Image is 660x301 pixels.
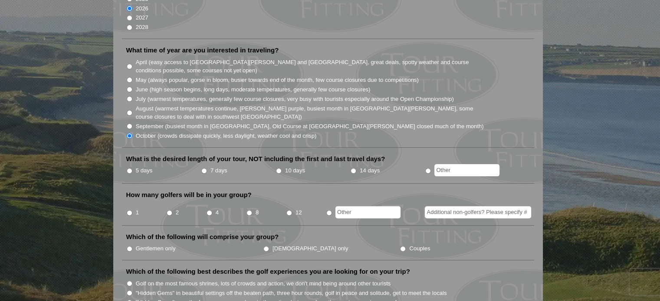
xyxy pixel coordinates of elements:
label: "Hidden Gems" in beautiful settings off the beaten path, three hour rounds, golf in peace and sol... [136,289,447,298]
label: October (crowds dissipate quickly, less daylight, weather cool and crisp) [136,132,317,140]
label: 2 [176,208,179,217]
label: How many golfers will be in your group? [126,191,252,199]
label: 2026 [136,4,148,13]
input: Other [335,206,401,218]
input: Additional non-golfers? Please specify # [425,206,531,218]
label: 2027 [136,13,148,22]
label: 4 [216,208,219,217]
label: Golf on the most famous shrines, lots of crowds and action, we don't mind being around other tour... [136,279,391,288]
label: 7 days [210,166,227,175]
label: Which of the following best describes the golf experiences you are looking for on your trip? [126,267,410,276]
label: August (warmest temperatures continue, [PERSON_NAME] purple, busiest month in [GEOGRAPHIC_DATA][P... [136,104,485,121]
label: June (high season begins, long days, moderate temperatures, generally few course closures) [136,85,371,94]
label: May (always popular, gorse in bloom, busier towards end of the month, few course closures due to ... [136,76,419,84]
label: 2028 [136,23,148,32]
label: 1 [136,208,139,217]
label: July (warmest temperatures, generally few course closures, very busy with tourists especially aro... [136,95,454,104]
label: April (easy access to [GEOGRAPHIC_DATA][PERSON_NAME] and [GEOGRAPHIC_DATA], great deals, spotty w... [136,58,485,75]
label: What time of year are you interested in traveling? [126,46,279,55]
input: Other [434,164,499,176]
label: Couples [409,244,430,253]
label: 10 days [285,166,305,175]
label: September (busiest month in [GEOGRAPHIC_DATA], Old Course at [GEOGRAPHIC_DATA][PERSON_NAME] close... [136,122,484,131]
label: Gentlemen only [136,244,176,253]
label: 14 days [360,166,380,175]
label: 5 days [136,166,153,175]
label: 12 [296,208,302,217]
label: What is the desired length of your tour, NOT including the first and last travel days? [126,155,385,163]
label: [DEMOGRAPHIC_DATA] only [273,244,348,253]
label: Which of the following will comprise your group? [126,233,279,241]
label: 8 [256,208,259,217]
